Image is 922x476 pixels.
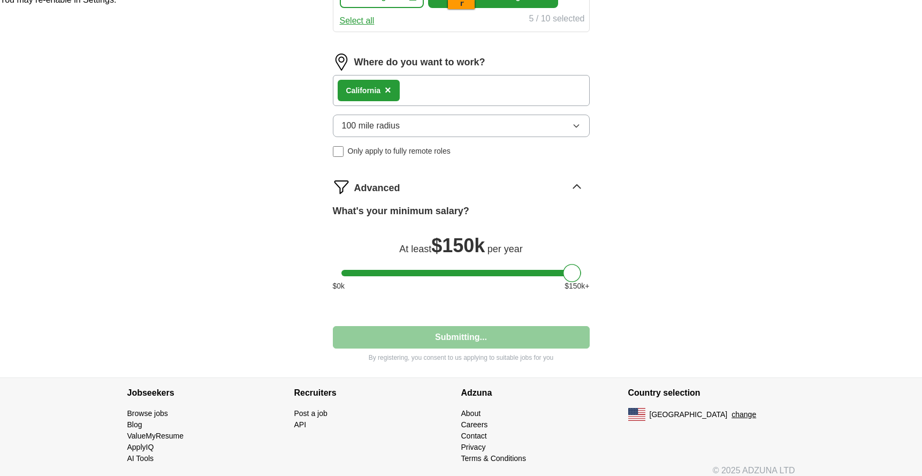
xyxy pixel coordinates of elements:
[354,55,485,70] label: Where do you want to work?
[127,432,184,440] a: ValueMyResume
[333,326,590,349] button: Submitting...
[650,409,728,420] span: [GEOGRAPHIC_DATA]
[294,409,327,418] a: Post a job
[127,443,154,451] a: ApplyIQ
[333,353,590,362] p: By registering, you consent to us applying to suitable jobs for you
[461,432,487,440] a: Contact
[333,204,469,218] label: What's your minimum salary?
[431,235,485,256] span: $ 150k
[340,14,375,27] button: Select all
[628,408,645,421] img: US flag
[385,82,391,99] button: ×
[385,84,391,96] span: ×
[294,420,307,429] a: API
[26,4,40,17] img: vivekmg
[333,178,350,195] img: filter
[342,119,400,132] span: 100 mile radius
[529,12,584,27] div: 5 / 10 selected
[461,443,486,451] a: Privacy
[354,181,400,195] span: Advanced
[399,244,431,254] span: At least
[461,454,526,463] a: Terms & Conditions
[182,11,200,19] a: Copy
[333,146,344,157] input: Only apply to fully remote roles
[565,281,589,292] span: $ 150 k+
[346,86,356,95] strong: Ca
[333,281,345,292] span: $ 0 k
[127,454,154,463] a: AI Tools
[487,244,523,254] span: per year
[346,85,381,96] div: lifornia
[348,146,451,157] span: Only apply to fully remote roles
[127,420,142,429] a: Blog
[333,115,590,137] button: 100 mile radius
[333,54,350,71] img: location.png
[127,409,168,418] a: Browse jobs
[461,409,481,418] a: About
[165,11,182,19] a: View
[200,11,218,19] a: Clear
[731,409,756,420] button: change
[628,378,795,408] h4: Country selection
[461,420,488,429] a: Careers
